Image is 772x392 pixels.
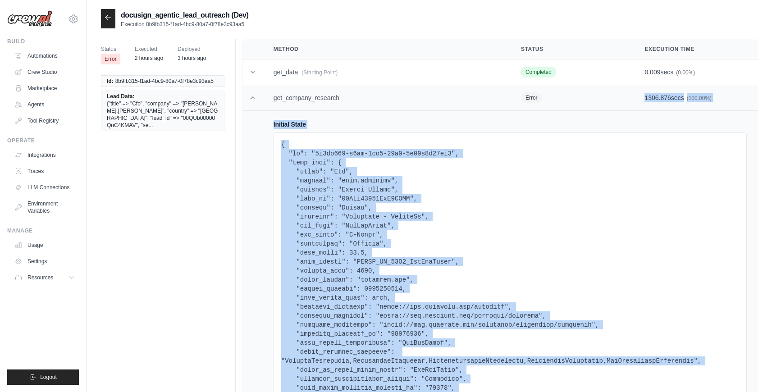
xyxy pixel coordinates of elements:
[107,93,134,100] span: Lead Data:
[510,39,634,59] th: Status
[178,45,206,54] span: Deployed
[11,49,79,63] a: Automations
[135,45,163,54] span: Executed
[634,59,758,85] td: secs
[263,39,510,59] th: Method
[7,38,79,45] div: Build
[7,137,79,144] div: Operate
[727,349,772,392] iframe: Chat Widget
[7,10,52,27] img: Logo
[40,374,57,381] span: Logout
[634,85,758,111] td: secs
[11,238,79,252] a: Usage
[121,10,248,21] h2: docusign_agentic_lead_outreach (Dev)
[644,94,671,101] span: 1306.876
[634,39,758,59] th: Execution Time
[11,196,79,218] a: Environment Variables
[274,120,747,129] h4: Initial State
[7,369,79,385] button: Logout
[687,95,712,101] span: (100.00%)
[101,45,120,54] span: Status
[11,180,79,195] a: LLM Connections
[11,81,79,96] a: Marketplace
[644,68,660,76] span: 0.009
[178,55,206,61] time: August 19, 2025 at 10:06 CDT
[27,274,53,281] span: Resources
[107,100,219,129] span: {"title" => "Cfo", "company" => "[PERSON_NAME].[PERSON_NAME]", "country" => "[GEOGRAPHIC_DATA]", ...
[263,59,510,85] td: get_data
[676,69,695,76] span: (0.00%)
[521,92,542,103] span: Error
[7,227,79,234] div: Manage
[11,65,79,79] a: Crew Studio
[521,67,556,77] span: Completed
[11,148,79,162] a: Integrations
[11,114,79,128] a: Tool Registry
[301,69,338,76] span: (Starting Point)
[107,77,114,85] span: Id:
[121,21,248,28] p: Execution 8b9fb315-f1ad-4bc9-80a7-0f78e3c93aa5
[11,164,79,178] a: Traces
[11,270,79,285] button: Resources
[11,254,79,269] a: Settings
[101,54,120,64] span: Error
[11,97,79,112] a: Agents
[263,85,510,111] td: get_company_research
[135,55,163,61] time: August 19, 2025 at 10:24 CDT
[115,77,214,85] span: 8b9fb315-f1ad-4bc9-80a7-0f78e3c93aa5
